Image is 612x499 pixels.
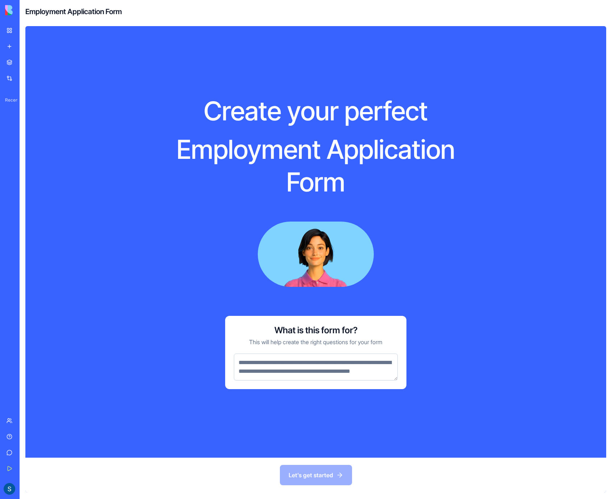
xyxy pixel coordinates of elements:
[5,5,50,15] img: logo
[249,338,382,346] p: This will help create the right questions for your form
[153,95,478,127] h1: Create your perfect
[153,133,478,198] h1: Employment Application Form
[274,325,357,336] h3: What is this form for?
[2,97,17,103] span: Recent
[4,483,15,495] img: ACg8ocJ-6ftfXhJNSJc0hTXZAKoz4r4Q4AGiwyQgZ0TmJIF6J3Up=s96-c
[25,7,122,17] h4: Employment Application Form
